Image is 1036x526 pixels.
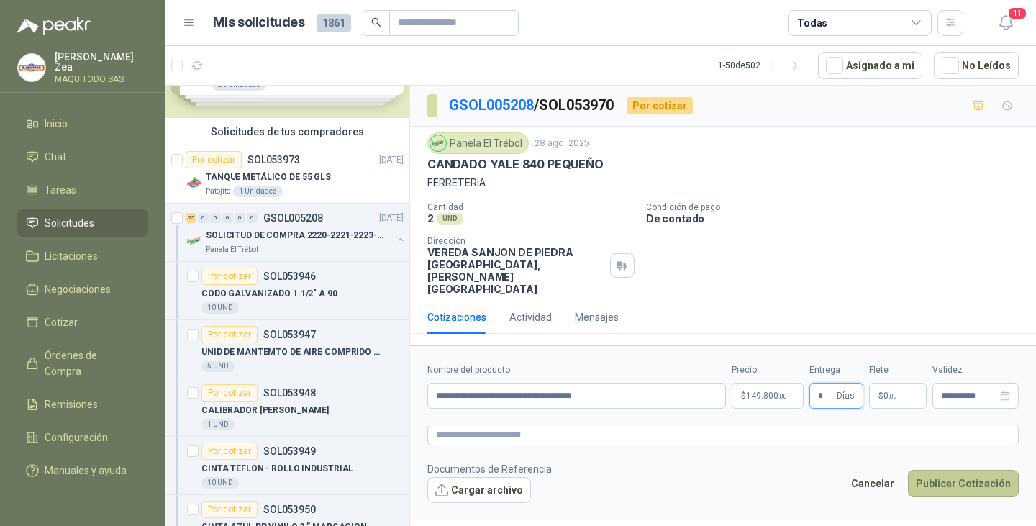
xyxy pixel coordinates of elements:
[186,213,196,223] div: 25
[809,363,863,377] label: Entrega
[427,157,604,172] p: CANDADO YALE 840 PEQUEÑO
[201,501,258,518] div: Por cotizar
[263,271,316,281] p: SOL053946
[201,361,235,372] div: 5 UND
[206,229,385,242] p: SOLICITUD DE COMPRA 2220-2221-2223-2224
[449,96,534,114] a: GSOL005208
[201,462,353,476] p: CINTA TEFLON - ROLLO INDUSTRIAL
[210,213,221,223] div: 0
[45,314,78,330] span: Cotizar
[186,232,203,250] img: Company Logo
[165,145,409,204] a: Por cotizarSOL053973[DATE] Company LogoTANQUE METÁLICO DE 55 GLSPatojito1 Unidades
[818,52,922,79] button: Asignado a mi
[427,363,726,377] label: Nombre del producto
[186,174,203,191] img: Company Logo
[449,94,615,117] p: / SOL053970
[201,384,258,402] div: Por cotizar
[263,213,323,223] p: GSOL005208
[17,17,91,35] img: Logo peakr
[932,363,1019,377] label: Validez
[55,75,148,83] p: MAQUITODO SAS
[201,345,381,359] p: UNID DE MANTEMTO DE AIRE COMPRIDO 1/2 STD 150 PSI(FILTRO LUBRIC Y REGULA)
[934,52,1019,79] button: No Leídos
[17,143,148,171] a: Chat
[17,276,148,303] a: Negociaciones
[45,396,98,412] span: Remisiones
[837,384,855,408] span: Días
[883,391,897,400] span: 0
[437,213,463,225] div: UND
[17,209,148,237] a: Solicitudes
[263,504,316,514] p: SOL053950
[427,461,552,477] p: Documentos de Referencia
[732,363,804,377] label: Precio
[1007,6,1027,20] span: 11
[427,212,434,225] p: 2
[201,404,329,417] p: CALIBRADOR [PERSON_NAME]
[371,17,381,27] span: search
[17,309,148,336] a: Cotizar
[45,463,127,479] span: Manuales y ayuda
[317,14,351,32] span: 1861
[201,302,239,314] div: 10 UND
[201,443,258,460] div: Por cotizar
[45,149,66,165] span: Chat
[535,137,589,150] p: 28 ago, 2025
[797,15,827,31] div: Todas
[165,320,409,378] a: Por cotizarSOL053947UNID DE MANTEMTO DE AIRE COMPRIDO 1/2 STD 150 PSI(FILTRO LUBRIC Y REGULA)5 UND
[201,326,258,343] div: Por cotizar
[908,470,1019,497] button: Publicar Cotización
[427,236,604,246] p: Dirección
[778,392,787,400] span: ,00
[45,215,94,231] span: Solicitudes
[427,202,635,212] p: Cantidad
[201,419,235,430] div: 1 UND
[247,155,300,165] p: SOL053973
[379,153,404,167] p: [DATE]
[247,213,258,223] div: 0
[198,213,209,223] div: 0
[575,309,619,325] div: Mensajes
[430,135,446,151] img: Company Logo
[427,477,531,503] button: Cargar archivo
[17,110,148,137] a: Inicio
[222,213,233,223] div: 0
[627,97,693,114] div: Por cotizar
[263,446,316,456] p: SOL053949
[165,262,409,320] a: Por cotizarSOL053946CODO GALVANIZADO 1.1/2" A 9010 UND
[379,212,404,225] p: [DATE]
[732,383,804,409] p: $149.800,00
[206,244,258,255] p: Panela El Trébol
[509,309,552,325] div: Actividad
[206,171,331,184] p: TANQUE METÁLICO DE 55 GLS
[45,248,98,264] span: Licitaciones
[427,132,529,154] div: Panela El Trébol
[235,213,245,223] div: 0
[206,186,230,197] p: Patojito
[878,391,883,400] span: $
[17,342,148,385] a: Órdenes de Compra
[427,175,1019,191] p: FERRETERIA
[45,281,111,297] span: Negociaciones
[165,378,409,437] a: Por cotizarSOL053948CALIBRADOR [PERSON_NAME]1 UND
[427,309,486,325] div: Cotizaciones
[45,430,108,445] span: Configuración
[45,182,76,198] span: Tareas
[17,424,148,451] a: Configuración
[646,202,1030,212] p: Condición de pago
[201,268,258,285] div: Por cotizar
[186,209,406,255] a: 25 0 0 0 0 0 GSOL005208[DATE] Company LogoSOLICITUD DE COMPRA 2220-2221-2223-2224Panela El Trébol
[869,383,927,409] p: $ 0,00
[17,176,148,204] a: Tareas
[45,116,68,132] span: Inicio
[263,330,316,340] p: SOL053947
[17,457,148,484] a: Manuales y ayuda
[213,12,305,33] h1: Mis solicitudes
[165,118,409,145] div: Solicitudes de tus compradores
[263,388,316,398] p: SOL053948
[201,477,239,489] div: 10 UND
[55,52,148,72] p: [PERSON_NAME] Zea
[843,470,902,497] button: Cancelar
[427,246,604,295] p: VEREDA SANJON DE PIEDRA [GEOGRAPHIC_DATA] , [PERSON_NAME][GEOGRAPHIC_DATA]
[165,437,409,495] a: Por cotizarSOL053949CINTA TEFLON - ROLLO INDUSTRIAL10 UND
